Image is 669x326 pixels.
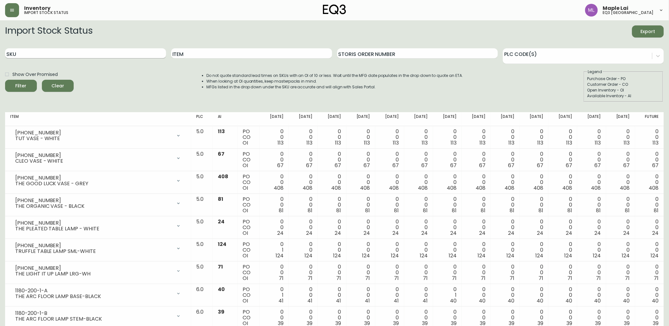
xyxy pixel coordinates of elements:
div: 0 0 [611,174,630,191]
div: [PHONE_NUMBER]TRUFFLE TABLE LAMP SML-WHITE [10,241,186,255]
span: 113 [595,139,601,146]
div: PO CO [243,219,255,236]
td: 5.0 [191,239,213,261]
div: 0 0 [467,174,485,191]
div: THE ARC FLOOR LAMP STEM-BLACK [15,316,172,322]
div: 0 0 [582,174,601,191]
th: Future [635,112,664,126]
span: 81 [625,207,630,214]
span: 408 [218,173,228,180]
div: 0 0 [380,129,399,146]
span: 71 [337,275,341,282]
div: 1180-200-1-A [15,288,172,294]
span: 408 [591,184,601,192]
div: 0 0 [294,241,312,259]
span: 24 [364,229,370,237]
div: 0 0 [553,129,572,146]
div: [PHONE_NUMBER] [15,175,172,181]
span: 124 [449,252,457,259]
th: [DATE] [404,112,433,126]
span: 81 [481,207,485,214]
div: 0 1 [265,287,284,304]
div: 0 0 [380,264,399,281]
div: Purchase Order - PO [587,76,660,82]
div: 0 0 [582,129,601,146]
span: 113 [566,139,572,146]
div: 1180-200-1-B [15,310,172,316]
span: 408 [476,184,485,192]
span: 24 [422,229,428,237]
span: 67 [508,162,514,169]
span: 71 [394,275,399,282]
div: 0 0 [351,151,370,168]
div: 0 0 [265,129,284,146]
div: [PHONE_NUMBER] [15,198,172,203]
div: 0 0 [640,196,659,214]
th: AI [213,112,238,126]
span: Show Over Promised [12,71,58,78]
div: THE ARC FLOOR LAMP BASE-BLACK [15,294,172,299]
span: 24 [306,229,312,237]
th: Item [5,112,191,126]
span: OI [243,229,248,237]
div: TUT VASE - WHITE [15,136,172,141]
span: 113 [508,139,514,146]
span: 67 [652,162,659,169]
div: 0 0 [265,151,284,168]
div: 0 0 [323,219,341,236]
div: Open Inventory - OI [587,87,660,93]
span: 408 [274,184,284,192]
div: 0 0 [553,196,572,214]
th: [DATE] [346,112,375,126]
div: 0 0 [409,174,428,191]
span: 113 [422,139,428,146]
span: 67 [335,162,341,169]
div: [PHONE_NUMBER] [15,130,172,136]
div: 0 0 [611,129,630,146]
span: 71 [539,275,543,282]
div: [PHONE_NUMBER]THE ORGANIC VASE - BLACK [10,196,186,210]
div: 0 0 [467,129,485,146]
div: 0 0 [409,287,428,304]
span: 24 [537,229,543,237]
div: PO CO [243,287,255,304]
span: OI [243,275,248,282]
span: 40 [218,286,225,293]
span: 124 [478,252,485,259]
span: 113 [335,139,341,146]
div: 0 0 [525,196,543,214]
div: 0 0 [351,129,370,146]
div: THE LIGHT IT UP LAMP LRG-WH [15,271,172,277]
span: 124 [622,252,630,259]
div: 0 0 [496,264,514,281]
div: 0 0 [265,219,284,236]
div: 0 0 [611,264,630,281]
div: 0 0 [409,241,428,259]
div: 0 0 [611,219,630,236]
div: THE PLEATED TABLE LAMP - WHITE [15,226,172,232]
div: 0 0 [553,241,572,259]
span: 67 [566,162,572,169]
span: 113 [393,139,399,146]
div: 0 0 [582,151,601,168]
div: TRUFFLE TABLE LAMP SML-WHITE [15,248,172,254]
div: 0 1 [438,287,457,304]
div: 0 0 [380,219,399,236]
span: 81 [394,207,399,214]
div: [PHONE_NUMBER]THE LIGHT IT UP LAMP LRG-WH [10,264,186,278]
span: 71 [481,275,485,282]
div: 0 0 [582,241,601,259]
span: 124 [651,252,659,259]
div: 0 0 [525,174,543,191]
div: 0 0 [323,241,341,259]
div: 0 0 [438,241,457,259]
span: 408 [331,184,341,192]
span: 81 [308,207,312,214]
span: 24 [393,229,399,237]
div: 0 0 [467,264,485,281]
legend: Legend [587,69,603,75]
div: 0 0 [611,241,630,259]
span: 124 [420,252,428,259]
span: 81 [218,195,223,203]
div: 0 0 [409,151,428,168]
